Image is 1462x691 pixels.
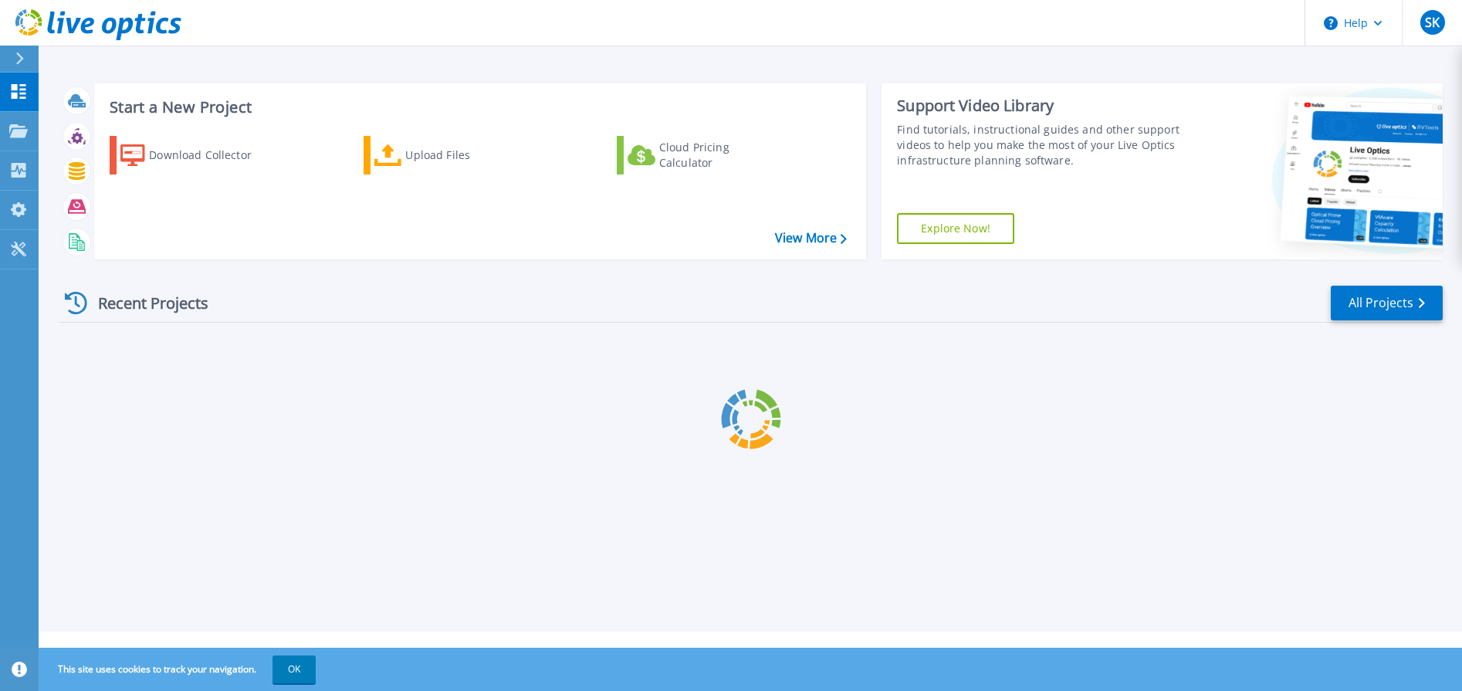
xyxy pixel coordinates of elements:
a: Download Collector [110,136,282,174]
button: OK [272,655,316,683]
a: All Projects [1331,286,1443,320]
a: Explore Now! [897,213,1014,244]
div: Upload Files [405,140,529,171]
span: This site uses cookies to track your navigation. [42,655,316,683]
a: Upload Files [364,136,536,174]
div: Support Video Library [897,96,1183,116]
div: Recent Projects [59,284,229,322]
div: Download Collector [149,140,272,171]
h3: Start a New Project [110,99,846,116]
div: Cloud Pricing Calculator [659,140,783,171]
a: View More [775,231,847,246]
span: SK [1425,16,1440,29]
a: Cloud Pricing Calculator [617,136,789,174]
div: Find tutorials, instructional guides and other support videos to help you make the most of your L... [897,122,1183,168]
